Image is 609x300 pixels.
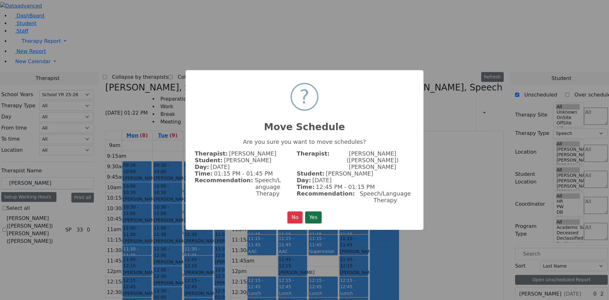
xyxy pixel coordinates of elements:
strong: Student: [195,157,223,163]
button: Yes [305,211,322,223]
span: [PERSON_NAME] ([PERSON_NAME]) [PERSON_NAME] [331,150,414,170]
span: [PERSON_NAME] [224,157,272,163]
strong: Day: [297,177,311,183]
strong: Therapist: [297,150,330,170]
span: [PERSON_NAME] [326,170,373,177]
strong: Day: [195,163,209,170]
span: 01:15 PM - 01:45 PM [214,170,273,177]
strong: Time: [195,170,213,177]
p: Are you sure you want to move schedules? [195,138,414,145]
span: 12:45 PM - 01:15 PM [316,183,375,190]
span: [DATE] [210,163,230,170]
strong: Recommendation: [297,190,355,203]
strong: Student: [297,170,324,177]
span: Speech/Language Therapy [356,190,414,203]
div: ? [299,84,310,110]
strong: Time: [297,183,315,190]
span: Speech/Language Therapy [254,177,282,197]
span: [DATE] [312,177,332,183]
strong: Therapist: [195,150,228,157]
h2: Move Schedule [186,114,423,133]
strong: Recommendation: [195,177,253,197]
span: [PERSON_NAME] [229,150,277,157]
button: No [287,211,303,223]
